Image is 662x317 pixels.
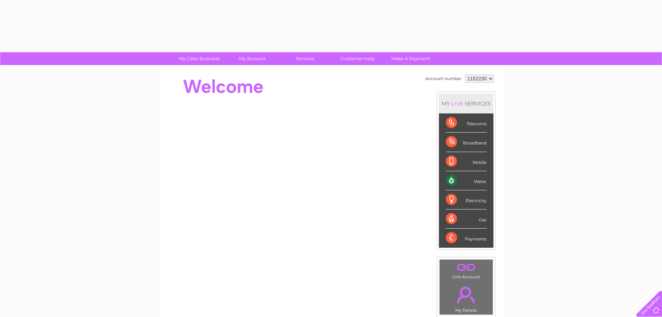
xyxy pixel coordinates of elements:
[276,52,334,65] a: Services
[446,209,487,229] div: Gas
[446,229,487,247] div: Payments
[439,259,493,281] td: Link Account
[223,52,281,65] a: My Account
[171,52,228,65] a: My Clear Business
[441,261,491,274] a: .
[382,52,439,65] a: Make A Payment
[439,94,493,113] div: MY SERVICES
[446,133,487,152] div: Broadband
[439,281,493,315] td: My Details
[424,73,463,85] td: Account number
[329,52,386,65] a: Customer Help
[446,190,487,209] div: Electricity
[446,113,487,133] div: Telecoms
[441,283,491,307] a: .
[446,152,487,171] div: Mobile
[446,171,487,190] div: Water
[450,100,465,107] div: LIVE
